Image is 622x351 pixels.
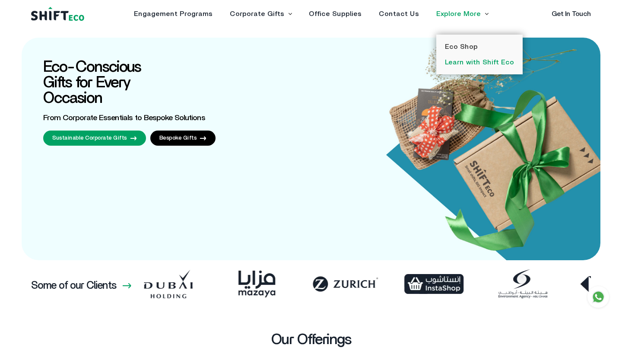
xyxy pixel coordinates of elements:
[43,131,146,146] a: Sustainable Corporate Gifts
[43,114,205,122] span: From Corporate Essentials to Bespoke Solutions
[114,269,203,299] img: Frame_41.webp
[445,59,514,66] a: Learn with Shift Eco
[380,269,468,299] img: Frame_5767.webp
[203,269,291,299] img: mazaya.webp
[436,10,481,17] a: Explore More
[291,269,380,299] img: Frame_37.webp
[271,332,351,347] h3: Our Offerings
[468,269,557,299] img: Environment_Agency.abu_dhabi.webp
[31,281,116,291] h3: Some of our Clients
[134,10,213,17] a: Engagement Programs
[43,59,141,106] span: Eco-Conscious Gifts for Every Occasion
[379,10,419,17] a: Contact Us
[445,43,478,50] a: Eco Shop
[150,131,216,146] a: Bespoke Gifts
[552,10,591,17] a: Get In Touch
[309,10,362,17] a: Office Supplies
[230,10,284,17] a: Corporate Gifts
